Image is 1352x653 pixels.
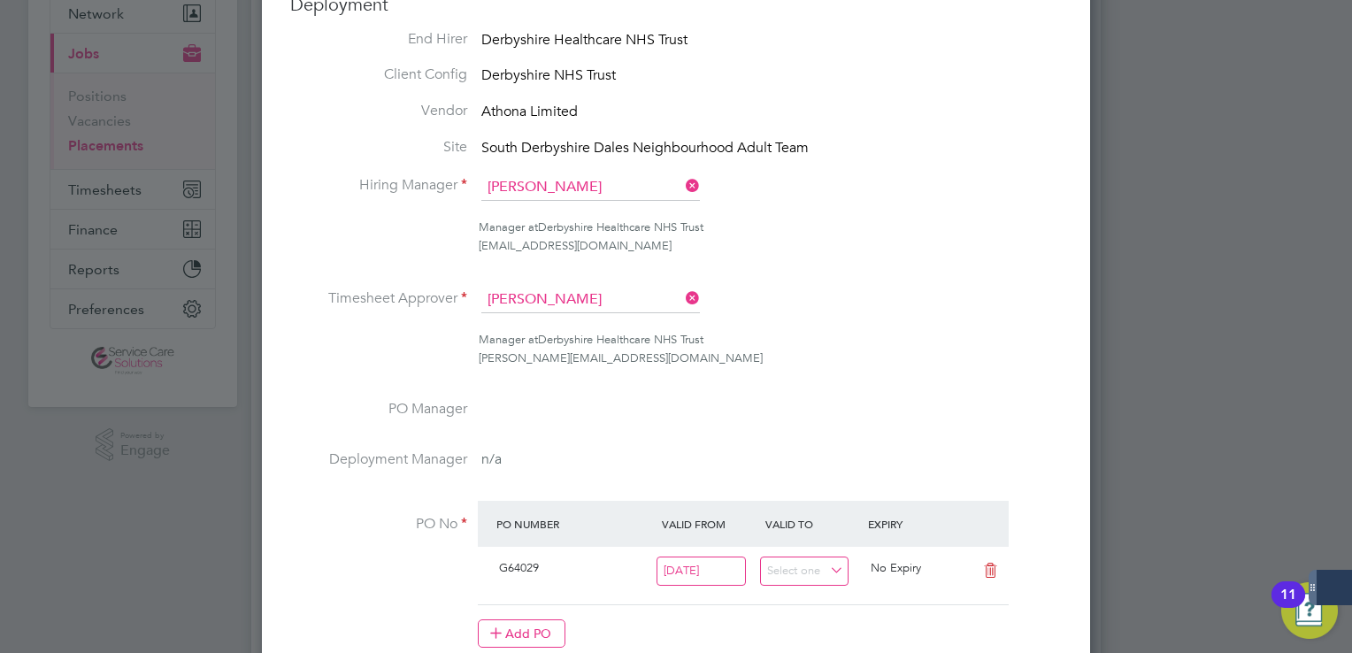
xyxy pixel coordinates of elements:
input: Select one [657,557,746,586]
div: Valid To [761,508,864,540]
button: Add PO [478,619,565,648]
span: Derbyshire NHS Trust [481,67,616,85]
span: Derbyshire Healthcare NHS Trust [538,219,703,234]
div: PO Number [492,508,657,540]
div: [EMAIL_ADDRESS][DOMAIN_NAME] [479,237,1062,256]
input: Select one [760,557,849,586]
input: Search for... [481,287,700,313]
div: 11 [1280,595,1296,618]
span: South Derbyshire Dales Neighbourhood Adult Team [481,139,809,157]
label: End Hirer [290,30,467,49]
label: Vendor [290,102,467,120]
span: n/a [481,450,502,468]
span: No Expiry [871,560,921,575]
span: Manager at [479,219,538,234]
button: Open Resource Center, 11 new notifications [1281,582,1338,639]
input: Search for... [481,174,700,201]
span: Manager at [479,332,538,347]
label: PO Manager [290,400,467,419]
label: Deployment Manager [290,450,467,469]
span: G64029 [499,560,539,575]
span: Derbyshire Healthcare NHS Trust [481,31,688,49]
span: Derbyshire Healthcare NHS Trust [538,332,703,347]
div: Expiry [864,508,967,540]
span: [PERSON_NAME][EMAIL_ADDRESS][DOMAIN_NAME] [479,350,763,365]
label: Timesheet Approver [290,289,467,308]
span: Athona Limited [481,103,578,120]
label: Client Config [290,65,467,84]
label: Hiring Manager [290,176,467,195]
div: Valid From [657,508,761,540]
label: PO No [290,515,467,534]
label: Site [290,138,467,157]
